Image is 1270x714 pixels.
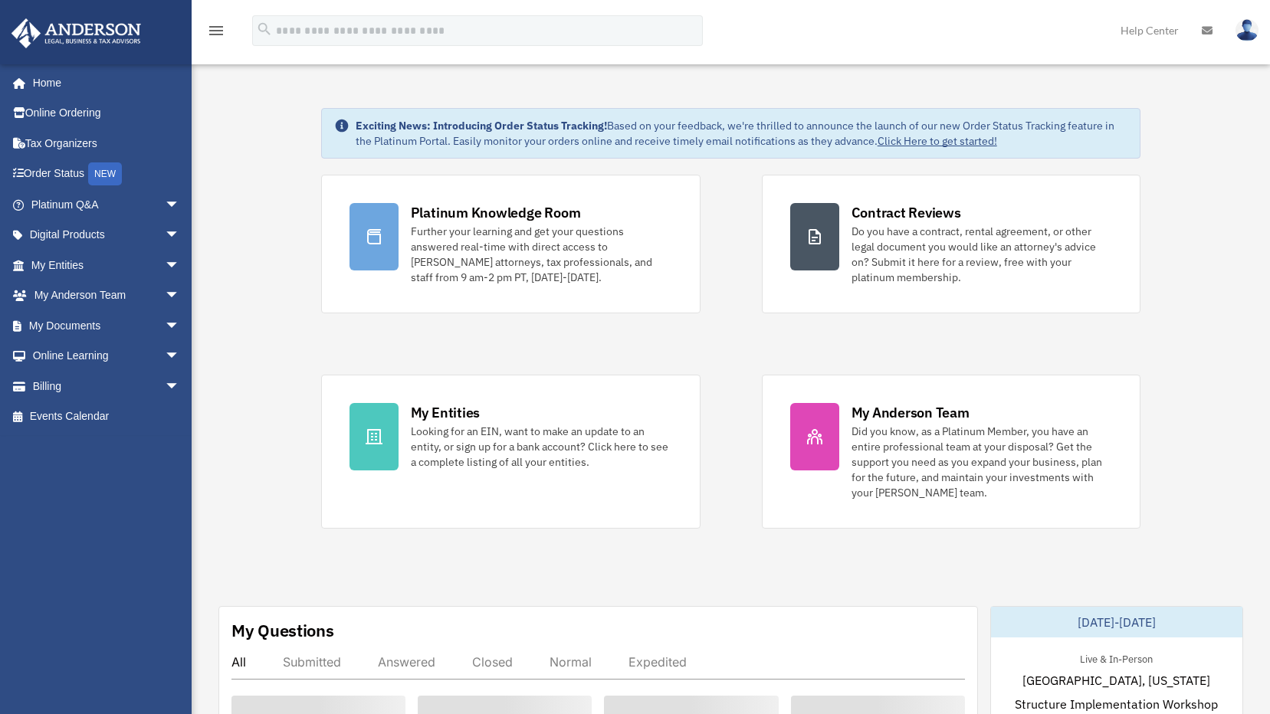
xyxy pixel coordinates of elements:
span: arrow_drop_down [165,310,195,342]
span: [GEOGRAPHIC_DATA], [US_STATE] [1022,671,1210,689]
div: [DATE]-[DATE] [991,607,1242,637]
div: Did you know, as a Platinum Member, you have an entire professional team at your disposal? Get th... [852,424,1113,500]
div: Live & In-Person [1068,650,1165,666]
i: menu [207,21,225,40]
div: My Questions [231,619,334,642]
a: Events Calendar [11,401,203,432]
a: Platinum Knowledge Room Further your learning and get your questions answered real-time with dire... [321,175,701,313]
a: Online Ordering [11,98,203,129]
a: Tax Organizers [11,128,203,159]
div: All [231,654,246,670]
div: Further your learning and get your questions answered real-time with direct access to [PERSON_NAM... [411,224,672,285]
img: User Pic [1236,19,1259,41]
i: search [256,21,273,38]
div: My Anderson Team [852,403,970,422]
a: My Entitiesarrow_drop_down [11,250,203,280]
span: arrow_drop_down [165,341,195,372]
a: Home [11,67,195,98]
span: Structure Implementation Workshop [1015,695,1218,713]
a: My Entities Looking for an EIN, want to make an update to an entity, or sign up for a bank accoun... [321,375,701,529]
span: arrow_drop_down [165,250,195,281]
div: Closed [472,654,513,670]
div: NEW [88,162,122,185]
span: arrow_drop_down [165,220,195,251]
a: Online Learningarrow_drop_down [11,341,203,372]
span: arrow_drop_down [165,371,195,402]
div: Submitted [283,654,341,670]
a: Click Here to get started! [878,134,997,148]
a: My Documentsarrow_drop_down [11,310,203,341]
div: Platinum Knowledge Room [411,203,581,222]
a: My Anderson Team Did you know, as a Platinum Member, you have an entire professional team at your... [762,375,1141,529]
div: My Entities [411,403,480,422]
a: menu [207,27,225,40]
a: Platinum Q&Aarrow_drop_down [11,189,203,220]
a: Digital Productsarrow_drop_down [11,220,203,251]
div: Normal [550,654,592,670]
a: My Anderson Teamarrow_drop_down [11,280,203,311]
img: Anderson Advisors Platinum Portal [7,18,146,48]
div: Looking for an EIN, want to make an update to an entity, or sign up for a bank account? Click her... [411,424,672,470]
div: Answered [378,654,435,670]
a: Order StatusNEW [11,159,203,190]
strong: Exciting News: Introducing Order Status Tracking! [356,119,607,133]
span: arrow_drop_down [165,189,195,221]
div: Do you have a contract, rental agreement, or other legal document you would like an attorney's ad... [852,224,1113,285]
a: Billingarrow_drop_down [11,371,203,401]
a: Contract Reviews Do you have a contract, rental agreement, or other legal document you would like... [762,175,1141,313]
span: arrow_drop_down [165,280,195,312]
div: Based on your feedback, we're thrilled to announce the launch of our new Order Status Tracking fe... [356,118,1128,149]
div: Expedited [628,654,687,670]
div: Contract Reviews [852,203,961,222]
